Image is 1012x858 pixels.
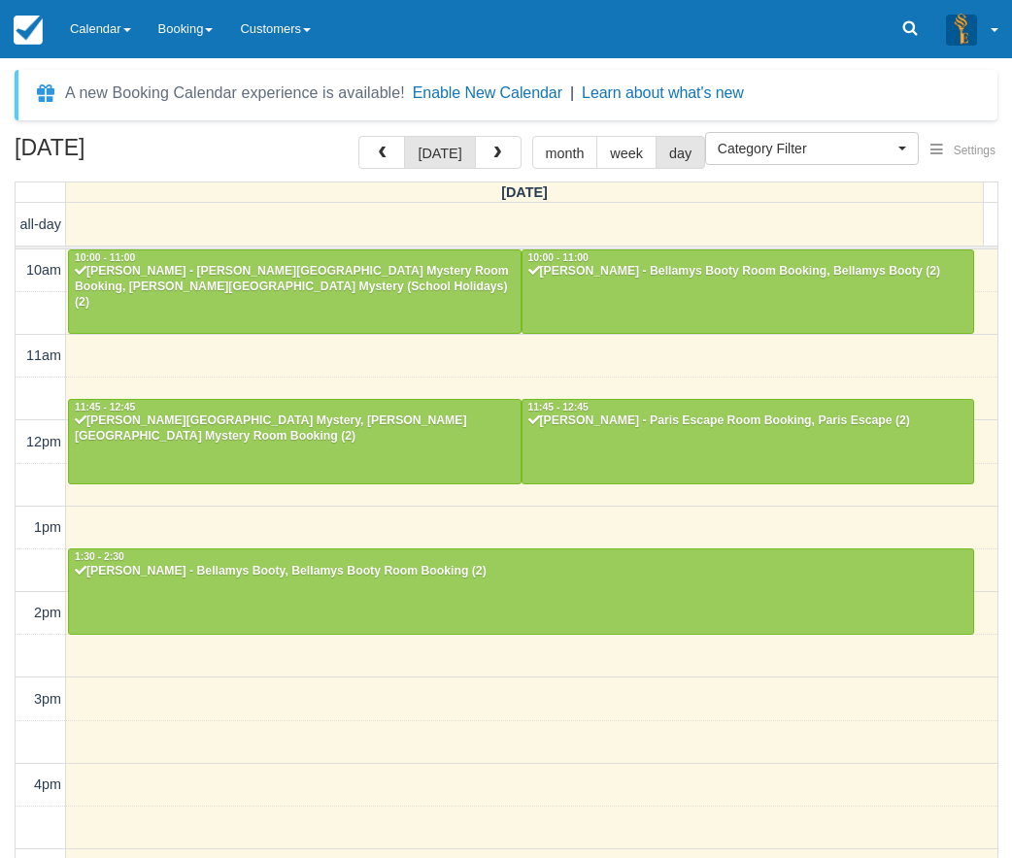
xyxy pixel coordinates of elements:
span: 10:00 - 11:00 [528,252,589,263]
h2: [DATE] [15,136,260,172]
span: 11am [26,347,61,363]
button: month [532,136,598,169]
div: [PERSON_NAME] - Paris Escape Room Booking, Paris Escape (2) [527,413,969,429]
div: A new Booking Calendar experience is available! [65,82,405,105]
button: day [656,136,705,169]
span: [DATE] [501,184,548,200]
a: 10:00 - 11:00[PERSON_NAME] - [PERSON_NAME][GEOGRAPHIC_DATA] Mystery Room Booking, [PERSON_NAME][G... [68,249,522,335]
button: Settings [919,137,1007,165]
button: week [596,136,657,169]
button: [DATE] [404,136,475,169]
span: 11:45 - 12:45 [75,402,135,412]
a: 11:45 - 12:45[PERSON_NAME] - Paris Escape Room Booking, Paris Escape (2) [522,399,975,484]
span: 11:45 - 12:45 [528,402,589,412]
span: 1pm [34,519,61,535]
button: Category Filter [705,132,919,165]
span: 1:30 - 2:30 [75,551,124,562]
a: 10:00 - 11:00[PERSON_NAME] - Bellamys Booty Room Booking, Bellamys Booty (2) [522,249,975,335]
div: [PERSON_NAME] - [PERSON_NAME][GEOGRAPHIC_DATA] Mystery Room Booking, [PERSON_NAME][GEOGRAPHIC_DAT... [74,264,516,311]
span: 4pm [34,776,61,792]
button: Enable New Calendar [413,83,562,103]
span: all-day [20,216,61,232]
span: Settings [954,144,995,157]
div: [PERSON_NAME] - Bellamys Booty, Bellamys Booty Room Booking (2) [74,564,968,579]
span: 3pm [34,691,61,707]
a: 11:45 - 12:45[PERSON_NAME][GEOGRAPHIC_DATA] Mystery, [PERSON_NAME][GEOGRAPHIC_DATA] Mystery Room ... [68,399,522,484]
span: 10am [26,262,61,278]
span: 12pm [26,434,61,449]
img: checkfront-main-nav-mini-logo.png [14,16,43,45]
span: | [570,84,574,101]
img: A3 [946,14,977,45]
div: [PERSON_NAME] - Bellamys Booty Room Booking, Bellamys Booty (2) [527,264,969,280]
a: Learn about what's new [582,84,744,101]
span: 10:00 - 11:00 [75,252,135,263]
span: Category Filter [718,139,894,158]
a: 1:30 - 2:30[PERSON_NAME] - Bellamys Booty, Bellamys Booty Room Booking (2) [68,548,974,634]
span: 2pm [34,605,61,620]
div: [PERSON_NAME][GEOGRAPHIC_DATA] Mystery, [PERSON_NAME][GEOGRAPHIC_DATA] Mystery Room Booking (2) [74,413,516,445]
